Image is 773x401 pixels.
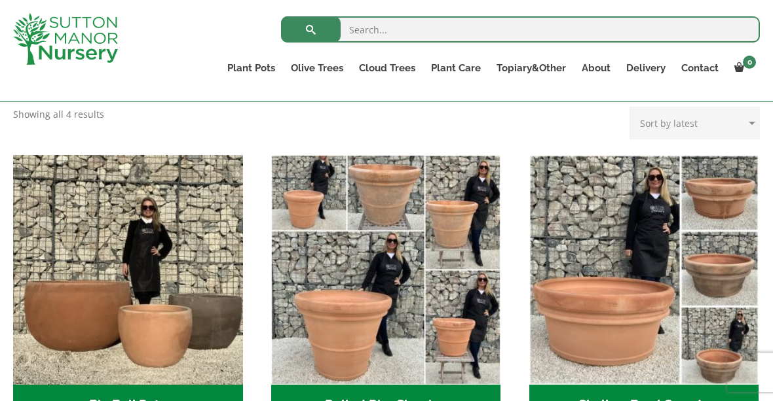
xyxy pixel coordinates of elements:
[13,155,243,385] img: Big Bell Pots
[529,155,759,385] img: Shallow Bowl Grande
[271,155,501,385] img: Rolled Rim Classico
[673,59,726,77] a: Contact
[13,13,118,65] img: logo
[489,59,574,77] a: Topiary&Other
[351,59,423,77] a: Cloud Trees
[630,107,760,139] select: Shop order
[283,59,351,77] a: Olive Trees
[726,59,760,77] a: 0
[743,56,756,69] span: 0
[219,59,283,77] a: Plant Pots
[281,16,760,43] input: Search...
[574,59,618,77] a: About
[618,59,673,77] a: Delivery
[423,59,489,77] a: Plant Care
[13,107,104,122] p: Showing all 4 results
